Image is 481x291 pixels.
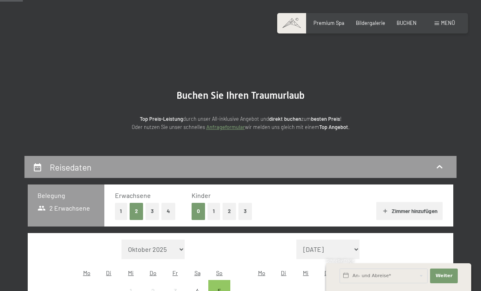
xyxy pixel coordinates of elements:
[83,269,90,276] abbr: Montag
[281,269,286,276] abbr: Dienstag
[194,269,201,276] abbr: Samstag
[77,115,404,131] p: durch unser All-inklusive Angebot und zum ! Oder nutzen Sie unser schnelles wir melden uns gleich...
[326,258,354,263] span: Schnellanfrage
[303,269,309,276] abbr: Mittwoch
[140,116,183,122] strong: Top Preis-Leistung
[238,203,252,220] button: 3
[324,269,331,276] abbr: Donnerstag
[130,203,143,220] button: 2
[106,269,111,276] abbr: Dienstag
[269,116,301,122] strong: direkt buchen
[223,203,236,220] button: 2
[311,116,340,122] strong: besten Preis
[397,20,417,26] a: BUCHEN
[38,191,95,200] h3: Belegung
[430,269,458,283] button: Weiter
[192,203,205,220] button: 0
[207,203,220,220] button: 1
[146,203,159,220] button: 3
[192,191,211,199] span: Kinder
[38,204,90,213] span: 2 Erwachsene
[115,191,151,199] span: Erwachsene
[172,269,178,276] abbr: Freitag
[128,269,134,276] abbr: Mittwoch
[216,269,223,276] abbr: Sonntag
[319,124,350,130] strong: Top Angebot.
[435,273,452,279] span: Weiter
[441,20,455,26] span: Menü
[161,203,175,220] button: 4
[115,203,128,220] button: 1
[206,124,245,130] a: Anfrageformular
[177,90,304,101] span: Buchen Sie Ihren Traumurlaub
[313,20,344,26] a: Premium Spa
[258,269,265,276] abbr: Montag
[376,202,443,220] button: Zimmer hinzufügen
[356,20,385,26] a: Bildergalerie
[50,162,91,172] h2: Reisedaten
[150,269,157,276] abbr: Donnerstag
